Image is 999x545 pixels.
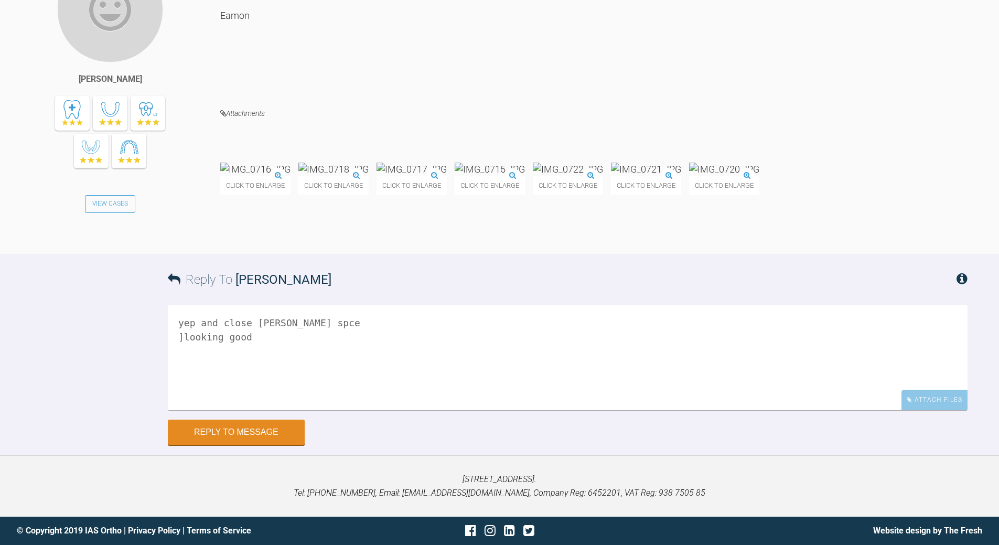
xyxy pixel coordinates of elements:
[168,305,968,410] textarea: yep and close [PERSON_NAME] spce ]looking good
[220,176,291,195] span: Click to enlarge
[79,72,142,86] div: [PERSON_NAME]
[377,163,447,176] img: IMG_0717.JPG
[873,526,982,536] a: Website design by The Fresh
[17,524,339,538] div: © Copyright 2019 IAS Ortho | |
[455,163,525,176] img: IMG_0715.JPG
[377,176,447,195] span: Click to enlarge
[168,420,305,445] button: Reply to Message
[187,526,251,536] a: Terms of Service
[235,272,331,287] span: [PERSON_NAME]
[220,107,968,120] h4: Attachments
[689,163,759,176] img: IMG_0720.JPG
[220,163,291,176] img: IMG_0716.JPG
[168,270,331,290] h3: Reply To
[128,526,180,536] a: Privacy Policy
[689,176,759,195] span: Click to enlarge
[455,176,525,195] span: Click to enlarge
[901,390,968,410] div: Attach Files
[533,176,603,195] span: Click to enlarge
[611,163,681,176] img: IMG_0721.JPG
[298,176,369,195] span: Click to enlarge
[611,176,681,195] span: Click to enlarge
[533,163,603,176] img: IMG_0722.JPG
[17,473,982,499] p: [STREET_ADDRESS]. Tel: [PHONE_NUMBER], Email: [EMAIL_ADDRESS][DOMAIN_NAME], Company Reg: 6452201,...
[298,163,369,176] img: IMG_0718.JPG
[85,195,135,213] a: View Cases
